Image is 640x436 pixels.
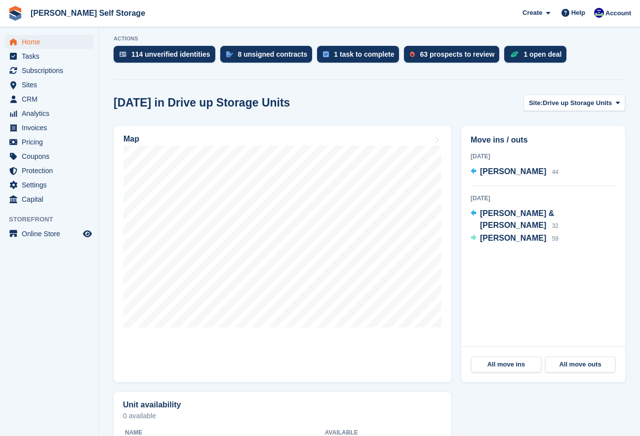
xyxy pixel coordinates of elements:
[5,164,93,178] a: menu
[8,6,23,21] img: stora-icon-8386f47178a22dfd0bd8f6a31ec36ba5ce8667c1dd55bd0f319d3a0aa187defe.svg
[522,8,542,18] span: Create
[571,8,585,18] span: Help
[220,46,318,68] a: 8 unsigned contracts
[545,357,615,372] a: All move outs
[22,35,81,49] span: Home
[552,222,559,229] span: 32
[81,228,93,240] a: Preview store
[420,50,494,58] div: 63 prospects to review
[529,98,543,108] span: Site:
[114,126,451,382] a: Map
[9,215,98,224] span: Storefront
[594,8,604,18] img: Justin Farthing
[22,135,81,149] span: Pricing
[523,50,561,58] div: 1 open deal
[22,92,81,106] span: CRM
[22,164,81,178] span: Protection
[523,95,625,111] button: Site: Drive up Storage Units
[334,50,394,58] div: 1 task to complete
[22,149,81,163] span: Coupons
[5,192,93,206] a: menu
[5,227,93,241] a: menu
[552,235,559,242] span: 59
[471,232,559,245] a: [PERSON_NAME] 59
[114,96,290,109] h2: [DATE] in Drive up Storage Units
[504,46,571,68] a: 1 open deal
[123,400,181,409] h2: Unit availability
[22,178,81,192] span: Settings
[552,169,559,176] span: 44
[123,412,442,419] p: 0 available
[323,51,329,57] img: task-75834270c22a3079a89374b754ae025e5fb1db73e45f91037f5363f120a921f8.svg
[471,208,616,232] a: [PERSON_NAME] & [PERSON_NAME] 32
[22,107,81,120] span: Analytics
[123,135,139,144] h2: Map
[471,357,541,372] a: All move ins
[404,46,504,68] a: 63 prospects to review
[5,92,93,106] a: menu
[5,107,93,120] a: menu
[238,50,308,58] div: 8 unsigned contracts
[5,135,93,149] a: menu
[480,167,546,176] span: [PERSON_NAME]
[22,192,81,206] span: Capital
[410,51,415,57] img: prospect-51fa495bee0391a8d652442698ab0144808aea92771e9ea1ae160a38d050c398.svg
[471,166,559,179] a: [PERSON_NAME] 44
[480,209,554,229] span: [PERSON_NAME] & [PERSON_NAME]
[22,49,81,63] span: Tasks
[22,78,81,92] span: Sites
[471,194,616,203] div: [DATE]
[5,49,93,63] a: menu
[114,46,220,68] a: 114 unverified identities
[5,64,93,77] a: menu
[226,51,233,57] img: contract_signature_icon-13c848040528278c33f63329250d36e43548de30e8caae1d1a13099fd9432cc5.svg
[510,51,519,58] img: deal-1b604bf984904fb50ccaf53a9ad4b4a5d6e5aea283cecdc64d6e3604feb123c2.svg
[543,98,612,108] span: Drive up Storage Units
[480,234,546,242] span: [PERSON_NAME]
[120,51,126,57] img: verify_identity-adf6edd0f0f0b5bbfe63781bf79b02c33cf7c696d77639b501bdc392416b5a36.svg
[27,5,149,21] a: [PERSON_NAME] Self Storage
[471,152,616,161] div: [DATE]
[5,121,93,135] a: menu
[5,78,93,92] a: menu
[22,227,81,241] span: Online Store
[5,178,93,192] a: menu
[5,149,93,163] a: menu
[22,64,81,77] span: Subscriptions
[5,35,93,49] a: menu
[605,8,631,18] span: Account
[131,50,210,58] div: 114 unverified identities
[317,46,404,68] a: 1 task to complete
[22,121,81,135] span: Invoices
[471,134,616,146] h2: Move ins / outs
[114,36,625,42] p: ACTIONS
